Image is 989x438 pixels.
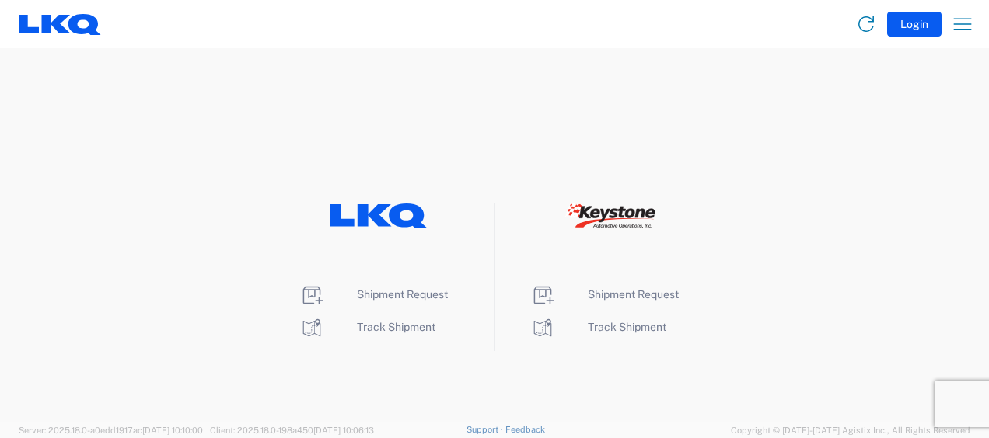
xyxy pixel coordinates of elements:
a: Support [467,425,505,434]
span: [DATE] 10:06:13 [313,426,374,435]
span: Copyright © [DATE]-[DATE] Agistix Inc., All Rights Reserved [731,423,970,437]
a: Feedback [505,425,545,434]
span: Track Shipment [588,321,666,333]
a: Track Shipment [530,321,666,333]
span: Server: 2025.18.0-a0edd1917ac [19,426,203,435]
span: Track Shipment [357,321,435,333]
a: Track Shipment [299,321,435,333]
span: Shipment Request [357,288,448,301]
a: Shipment Request [299,288,448,301]
a: Shipment Request [530,288,679,301]
span: [DATE] 10:10:00 [142,426,203,435]
button: Login [887,12,942,36]
span: Shipment Request [588,288,679,301]
span: Client: 2025.18.0-198a450 [210,426,374,435]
